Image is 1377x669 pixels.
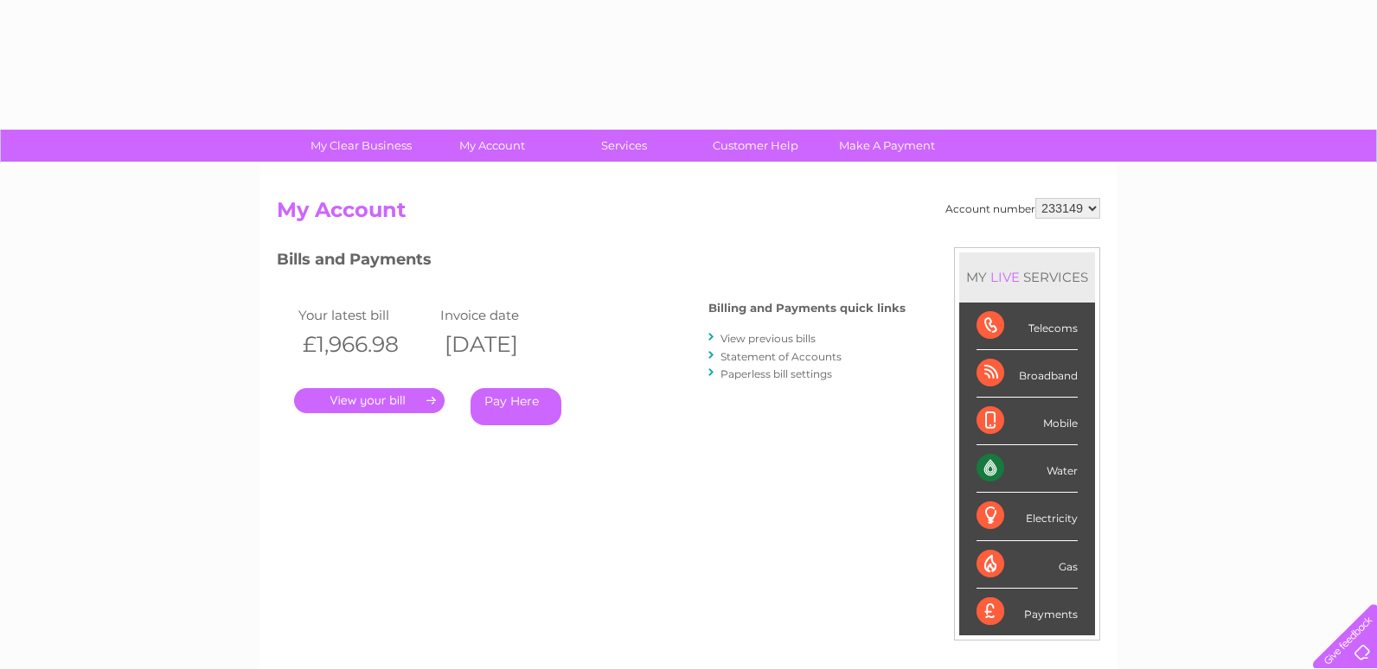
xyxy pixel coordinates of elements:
a: Customer Help [684,130,827,162]
a: View previous bills [721,332,816,345]
a: Services [553,130,695,162]
div: Electricity [977,493,1078,540]
div: Payments [977,589,1078,635]
a: Paperless bill settings [721,367,832,380]
a: Make A Payment [816,130,958,162]
div: Water [977,445,1078,493]
a: Statement of Accounts [721,350,842,363]
div: LIVE [987,269,1023,285]
div: MY SERVICES [959,252,1095,302]
td: Your latest bill [294,303,436,327]
h4: Billing and Payments quick links [708,302,906,315]
h3: Bills and Payments [277,247,906,277]
div: Gas [977,541,1078,589]
div: Telecoms [977,303,1078,350]
a: My Account [421,130,564,162]
h2: My Account [277,198,1100,231]
a: . [294,388,445,413]
td: Invoice date [436,303,578,327]
div: Broadband [977,350,1078,398]
th: £1,966.98 [294,327,436,362]
a: Pay Here [471,388,561,425]
a: My Clear Business [290,130,432,162]
div: Mobile [977,398,1078,445]
th: [DATE] [436,327,578,362]
div: Account number [945,198,1100,219]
